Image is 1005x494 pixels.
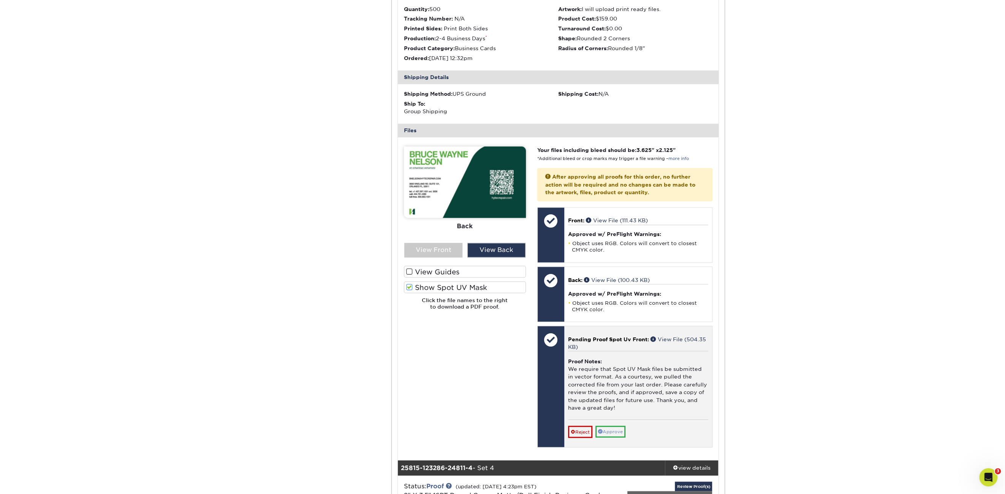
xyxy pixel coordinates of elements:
[456,483,537,489] small: (updated: [DATE] 4:23pm EST)
[404,297,526,315] h6: Click the file names to the right to download a PDF proof.
[404,218,526,234] div: Back
[404,100,558,116] div: Group Shipping
[668,156,689,161] a: more info
[558,16,596,22] strong: Product Cost:
[558,25,712,32] li: $0.00
[426,482,444,489] a: Proof
[568,277,582,283] span: Back:
[665,464,719,472] div: view details
[404,101,425,107] strong: Ship To:
[558,35,712,42] li: Rounded 2 Corners
[444,25,488,32] span: Print Both Sides
[545,174,695,195] strong: After approving all proofs for this order, no further action will be required and no changes can ...
[404,6,429,12] strong: Quantity:
[558,91,598,97] strong: Shipping Cost:
[398,460,665,475] div: - Set 4
[558,90,712,98] div: N/A
[454,16,465,22] span: N/A
[558,15,712,22] li: $159.00
[568,290,708,296] h4: Approved w/ PreFlight Warnings:
[595,426,625,437] a: Approve
[568,217,584,223] span: Front:
[586,217,648,223] a: View File (111.43 KB)
[568,426,592,438] a: Reject
[665,460,719,475] a: view details
[995,468,1001,474] span: 3
[398,123,719,137] div: Files
[404,281,526,293] label: Show Spot UV Mask
[636,147,652,153] span: 3.625
[558,25,606,32] strong: Turnaround Cost:
[404,45,455,51] strong: Product Category:
[568,240,708,253] li: Object uses RGB. Colors will convert to closest CMYK color.
[404,44,558,52] li: Business Cards
[404,90,558,98] div: UPS Ground
[568,351,708,419] div: We require that Spot UV Mask files be submitted in vector format. As a courtesy, we pulled the co...
[404,243,462,257] div: View Front
[404,55,429,61] strong: Ordered:
[558,6,582,12] strong: Artwork:
[2,471,65,491] iframe: Google Customer Reviews
[404,35,436,41] strong: Production:
[584,277,650,283] a: View File (100.43 KB)
[404,25,442,32] strong: Printed Sides:
[979,468,997,486] iframe: Intercom live chat
[401,464,473,471] strong: 25815-123286-24811-4
[568,299,708,312] li: Object uses RGB. Colors will convert to closest CMYK color.
[675,481,712,491] a: Review Proof(s)
[537,156,689,161] small: *Additional bleed or crop marks may trigger a file warning –
[568,358,602,364] strong: Proof Notes:
[558,45,608,51] strong: Radius of Corners:
[659,147,673,153] span: 2.125
[537,147,676,153] strong: Your files including bleed should be: " x "
[558,5,712,13] li: I will upload print ready files.
[398,70,719,84] div: Shipping Details
[568,231,708,237] h4: Approved w/ PreFlight Warnings:
[404,266,526,277] label: View Guides
[404,16,453,22] strong: Tracking Number:
[558,35,577,41] strong: Shape:
[404,5,558,13] li: 500
[404,35,558,42] li: 2-4 Business Days
[404,91,453,97] strong: Shipping Method:
[558,44,712,52] li: Rounded 1/8"
[467,243,525,257] div: View Back
[568,336,649,342] span: Pending Proof Spot Uv Front:
[404,54,558,62] li: [DATE] 12:32pm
